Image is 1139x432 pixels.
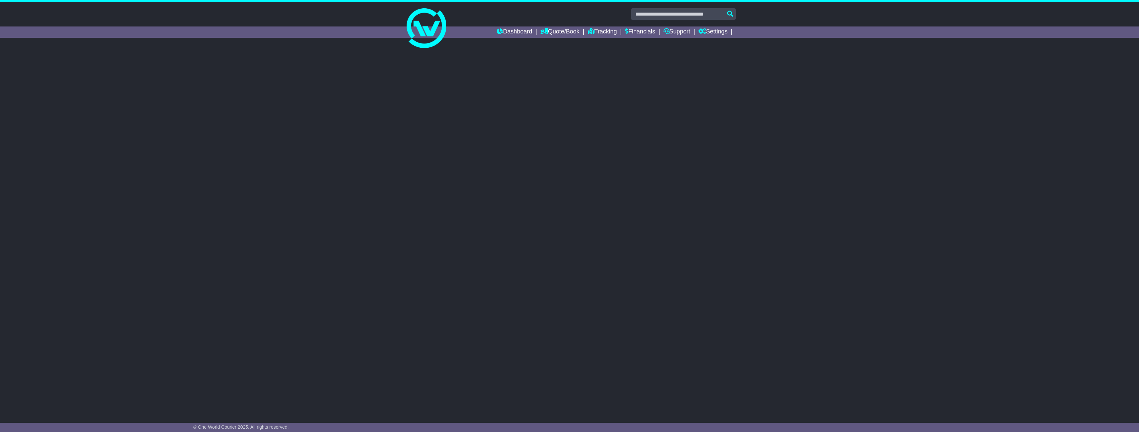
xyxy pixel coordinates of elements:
[664,26,690,38] a: Support
[193,424,289,430] span: © One World Courier 2025. All rights reserved.
[698,26,727,38] a: Settings
[625,26,655,38] a: Financials
[588,26,617,38] a: Tracking
[497,26,532,38] a: Dashboard
[540,26,579,38] a: Quote/Book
